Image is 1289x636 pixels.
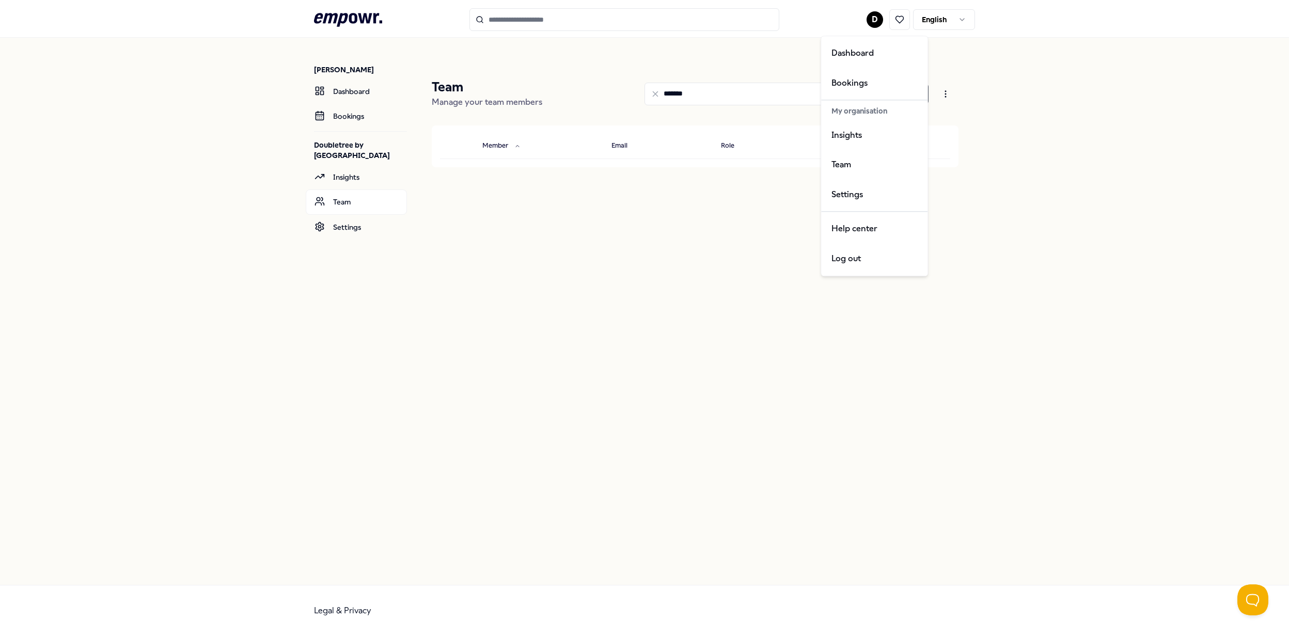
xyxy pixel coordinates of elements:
[823,150,925,180] a: Team
[823,38,925,68] a: Dashboard
[823,180,925,210] a: Settings
[823,103,925,120] div: My organisation
[821,36,928,276] div: D
[823,120,925,150] a: Insights
[823,68,925,98] a: Bookings
[823,244,925,274] div: Log out
[823,214,925,244] a: Help center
